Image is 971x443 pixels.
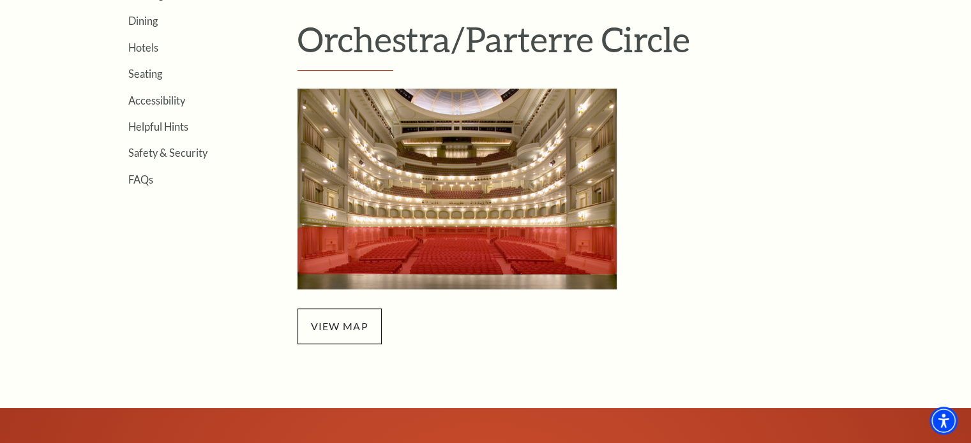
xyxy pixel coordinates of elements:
[297,318,382,333] a: view map - open in a new tab
[128,41,158,54] a: Hotels
[930,407,958,435] div: Accessibility Menu
[128,15,158,27] a: Dining
[297,18,882,71] h1: Orchestra/Parterre Circle
[128,120,188,133] a: Helpful Hints
[128,173,153,185] a: FAQs
[128,147,207,159] a: Safety & Security
[128,94,185,106] a: Accessibility
[128,68,162,80] a: Seating
[297,309,382,344] span: view map
[297,180,617,194] a: Orchestra/Parterre Circle Seating Map - open in a new tab
[297,89,617,289] img: Orchestra/Parterre Circle Seating Map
